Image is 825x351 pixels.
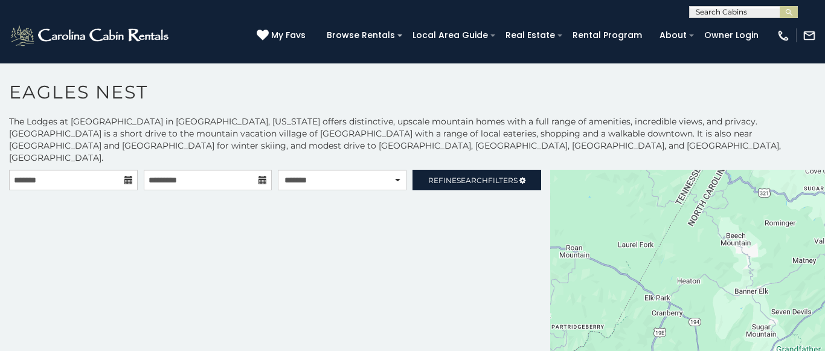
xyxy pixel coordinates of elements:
span: My Favs [271,29,306,42]
span: Refine Filters [428,176,518,185]
a: My Favs [257,29,309,42]
a: Rental Program [567,26,648,45]
img: White-1-2.png [9,24,172,48]
a: RefineSearchFilters [412,170,541,190]
a: Real Estate [499,26,561,45]
a: Browse Rentals [321,26,401,45]
img: phone-regular-white.png [777,29,790,42]
a: About [653,26,693,45]
a: Local Area Guide [406,26,494,45]
img: mail-regular-white.png [803,29,816,42]
span: Search [457,176,488,185]
a: Owner Login [698,26,765,45]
